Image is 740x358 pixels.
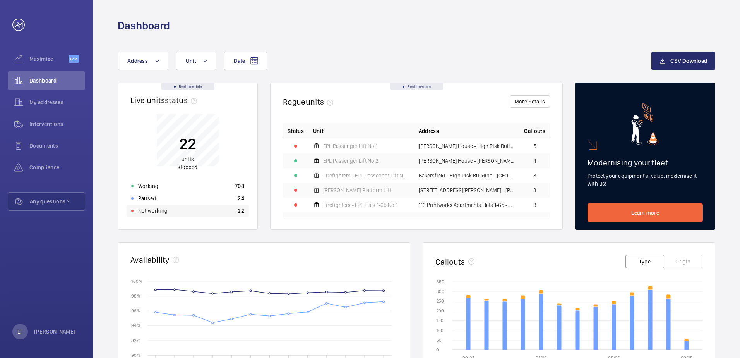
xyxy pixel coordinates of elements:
h2: Availability [130,255,170,265]
span: 4 [533,158,536,164]
span: Beta [69,55,79,63]
text: 300 [436,289,444,294]
span: 5 [533,143,536,149]
button: Date [224,52,267,70]
p: Working [138,182,158,190]
span: Address [419,127,439,135]
text: 92 % [131,337,140,343]
text: 0 [436,347,439,353]
p: 24 [238,194,244,202]
span: 116 Printworks Apartments Flats 1-65 - High Risk Building - 116 Printworks Apartments Flats 1-65 [419,202,515,208]
span: 3 [533,202,536,208]
text: 98 % [131,293,141,299]
p: 708 [235,182,244,190]
span: units [306,97,337,107]
button: CSV Download [651,52,715,70]
span: [STREET_ADDRESS][PERSON_NAME] - [PERSON_NAME][GEOGRAPHIC_DATA] [419,188,515,193]
span: [PERSON_NAME] House - High Risk Building - [PERSON_NAME][GEOGRAPHIC_DATA] [419,143,515,149]
p: Protect your equipment's value, modernise it with us! [588,172,703,188]
span: Any questions ? [30,198,85,205]
button: Unit [176,52,216,70]
span: Documents [29,142,85,150]
text: 96 % [131,308,141,313]
text: 94 % [131,323,141,328]
span: 3 [533,173,536,178]
span: Unit [313,127,324,135]
span: Compliance [29,164,85,171]
span: Date [234,58,245,64]
span: status [165,95,200,105]
span: Firefighters - EPL Passenger Lift No 2 [323,173,409,178]
text: 150 [436,318,444,323]
p: Paused [138,194,156,202]
span: Interventions [29,120,85,128]
span: Callouts [524,127,545,135]
div: Real time data [390,83,443,90]
h2: Callouts [435,257,465,267]
p: LF [17,328,23,336]
span: 3 [533,188,536,193]
span: Dashboard [29,77,85,84]
text: 90 % [131,352,141,358]
text: 200 [436,308,444,313]
button: Type [625,255,664,268]
button: Origin [664,255,702,268]
h2: Modernising your fleet [588,158,703,167]
a: Learn more [588,203,703,222]
span: Unit [186,58,196,64]
h2: Live units [130,95,200,105]
p: Status [288,127,304,135]
p: Not working [138,207,168,215]
text: 100 [436,328,444,333]
span: EPL Passenger Lift No 1 [323,143,377,149]
text: 250 [436,298,444,304]
div: Real time data [161,83,214,90]
p: units [178,155,197,171]
h2: Rogue [283,97,336,107]
span: EPL Passenger Lift No 2 [323,158,379,164]
span: Maximize [29,55,69,63]
text: 50 [436,337,442,343]
span: Bakersfield - High Risk Building - [GEOGRAPHIC_DATA] [419,173,515,178]
p: 22 [178,134,197,153]
span: [PERSON_NAME] Platform Lift [323,188,391,193]
span: [PERSON_NAME] House - [PERSON_NAME][GEOGRAPHIC_DATA] [419,158,515,164]
text: 350 [436,279,444,284]
p: 22 [238,207,244,215]
span: Firefighters - EPL Flats 1-65 No 1 [323,202,397,208]
span: My addresses [29,98,85,106]
img: marketing-card.svg [631,103,659,145]
button: Address [118,52,168,70]
text: 100 % [131,278,143,284]
h1: Dashboard [118,19,170,33]
button: More details [510,95,550,108]
p: [PERSON_NAME] [34,328,76,336]
span: CSV Download [670,58,707,64]
span: stopped [178,164,197,170]
span: Address [127,58,148,64]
